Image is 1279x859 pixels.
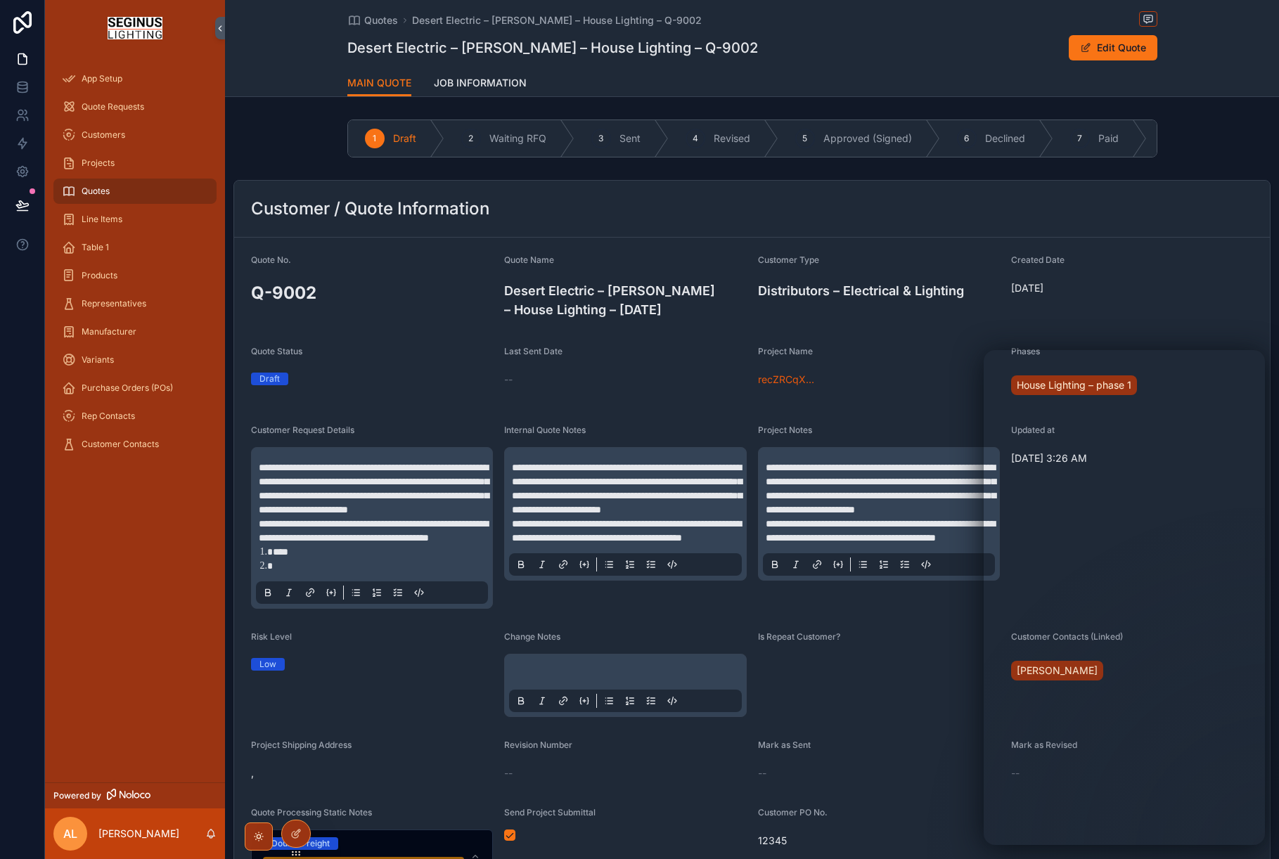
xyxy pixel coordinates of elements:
span: Internal Quote Notes [504,425,586,435]
a: App Setup [53,66,217,91]
div: scrollable content [45,56,225,475]
a: Table 1 [53,235,217,260]
a: Manufacturer [53,319,217,344]
span: [DATE] [1011,281,1253,295]
div: Low [259,658,276,671]
span: MAIN QUOTE [347,76,411,90]
img: App logo [108,17,162,39]
span: 2 [468,133,473,144]
span: Manufacturer [82,326,136,337]
span: Quote No. [251,254,291,265]
span: Approved (Signed) [823,131,912,146]
a: Projects [53,150,217,176]
span: , [251,766,493,780]
span: Projects [82,157,115,169]
a: JOB INFORMATION [434,70,527,98]
span: Revision Number [504,739,572,750]
a: Line Items [53,207,217,232]
iframe: Intercom live chat [984,350,1265,845]
span: Products [82,270,117,281]
span: Customers [82,129,125,141]
span: Last Sent Date [504,346,563,356]
span: Project Notes [758,425,812,435]
span: Customer Request Details [251,425,354,435]
a: Variants [53,347,217,373]
span: Customer Contacts [82,439,159,450]
span: Draft [393,131,416,146]
a: Desert Electric – [PERSON_NAME] – House Lighting – Q-9002 [412,13,702,27]
span: Send Project Submittal [504,807,596,818]
span: 6 [964,133,969,144]
span: Quote Processing Static Notes [251,807,372,818]
a: Purchase Orders (POs) [53,375,217,401]
a: Customers [53,122,217,148]
span: Quotes [364,13,398,27]
span: Purchase Orders (POs) [82,382,173,394]
span: App Setup [82,73,122,84]
span: Quote Status [251,346,302,356]
a: Quotes [53,179,217,204]
span: JOB INFORMATION [434,76,527,90]
a: MAIN QUOTE [347,70,411,97]
a: Powered by [45,782,225,808]
span: Mark as Sent [758,739,811,750]
span: -- [504,373,513,387]
span: Paid [1098,131,1119,146]
span: Quote Name [504,254,554,265]
span: Quote Requests [82,101,144,112]
span: 12345 [758,834,1000,848]
a: Products [53,263,217,288]
span: Rep Contacts [82,411,135,422]
span: 3 [598,133,603,144]
span: Risk Level [251,631,292,642]
span: -- [758,766,766,780]
span: Quotes [82,186,110,197]
span: Change Notes [504,631,560,642]
a: Quote Requests [53,94,217,120]
span: Created Date [1011,254,1065,265]
span: Line Items [82,214,122,225]
a: Customer Contacts [53,432,217,457]
span: Variants [82,354,114,366]
span: Project Name [758,346,813,356]
span: Waiting RFQ [489,131,546,146]
span: Revised [714,131,750,146]
h2: Customer / Quote Information [251,198,489,220]
h4: Desert Electric – [PERSON_NAME] – House Lighting – [DATE] [504,281,746,319]
a: recZRCqX... [758,373,814,387]
span: Sent [619,131,641,146]
span: -- [504,766,513,780]
span: 5 [802,133,807,144]
h1: Desert Electric – [PERSON_NAME] – House Lighting – Q-9002 [347,38,758,58]
span: Customer PO No. [758,807,828,818]
span: Table 1 [82,242,109,253]
h2: Q-9002 [251,281,493,304]
p: [PERSON_NAME] [98,827,179,841]
span: 1 [373,133,376,144]
span: Declined [985,131,1025,146]
button: Edit Quote [1069,35,1157,60]
span: Phases [1011,346,1040,356]
span: 7 [1077,133,1082,144]
span: Is Repeat Customer? [758,631,840,642]
div: Draft [259,373,280,385]
h4: Distributors – Electrical & Lighting [758,281,1000,300]
a: Representatives [53,291,217,316]
a: Rep Contacts [53,403,217,429]
span: Powered by [53,790,101,801]
span: Representatives [82,298,146,309]
span: 4 [693,133,698,144]
a: Quotes [347,13,398,27]
span: Project Shipping Address [251,739,352,750]
span: AL [63,825,77,842]
span: Customer Type [758,254,819,265]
